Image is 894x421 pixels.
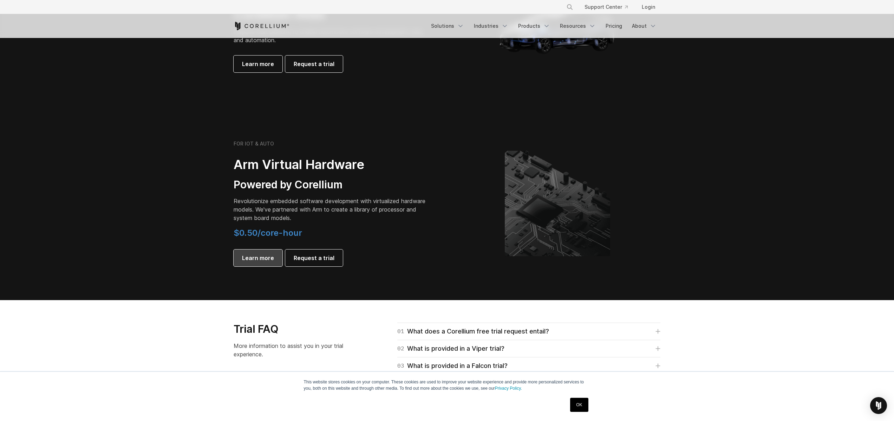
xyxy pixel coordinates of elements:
a: Corellium Home [234,22,289,30]
h6: FOR IOT & AUTO [234,141,274,147]
h3: Powered by Corellium [234,178,430,192]
span: $0.50/core-hour [234,228,302,238]
span: Purpose-built platform to enable automotive software development, test, and automation. [234,28,423,44]
div: Open Intercom Messenger [870,397,887,414]
h3: Trial FAQ [234,323,357,336]
a: Solutions [427,20,468,32]
p: This website stores cookies on your computer. These cookies are used to improve your website expe... [304,379,590,391]
a: 02What is provided in a Viper trial? [397,344,660,354]
span: Request a trial [294,254,334,262]
span: 03 [397,361,404,371]
div: What is provided in a Viper trial? [397,344,504,354]
a: Login [636,1,661,13]
span: Request a trial [294,60,334,68]
div: Navigation Menu [427,20,661,32]
a: Products [514,20,554,32]
div: Navigation Menu [558,1,661,13]
span: 02 [397,344,404,354]
a: Request a trial [285,56,343,72]
a: Request a trial [285,250,343,266]
p: More information to assist you in your trial experience. [234,342,357,358]
a: Industries [470,20,513,32]
a: 03What is provided in a Falcon trial? [397,361,660,371]
h2: Arm Virtual Hardware [234,157,430,173]
a: Learn more [234,56,282,72]
a: Resources [556,20,600,32]
a: About [628,20,661,32]
span: Learn more [242,60,274,68]
a: Pricing [601,20,626,32]
a: 01What does a Corellium free trial request entail? [397,326,660,336]
img: Corellium's ARM Virtual Hardware Platform [505,151,610,256]
a: Privacy Policy. [495,386,522,391]
div: What does a Corellium free trial request entail? [397,326,549,336]
button: Search [563,1,576,13]
a: OK [570,398,588,412]
div: What is provided in a Falcon trial? [397,361,508,371]
a: Learn more [234,250,282,266]
span: 01 [397,326,404,336]
span: Learn more [242,254,274,262]
a: Support Center [579,1,633,13]
p: Revolutionize embedded software development with virtualized hardware models. We've partnered wit... [234,197,430,222]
